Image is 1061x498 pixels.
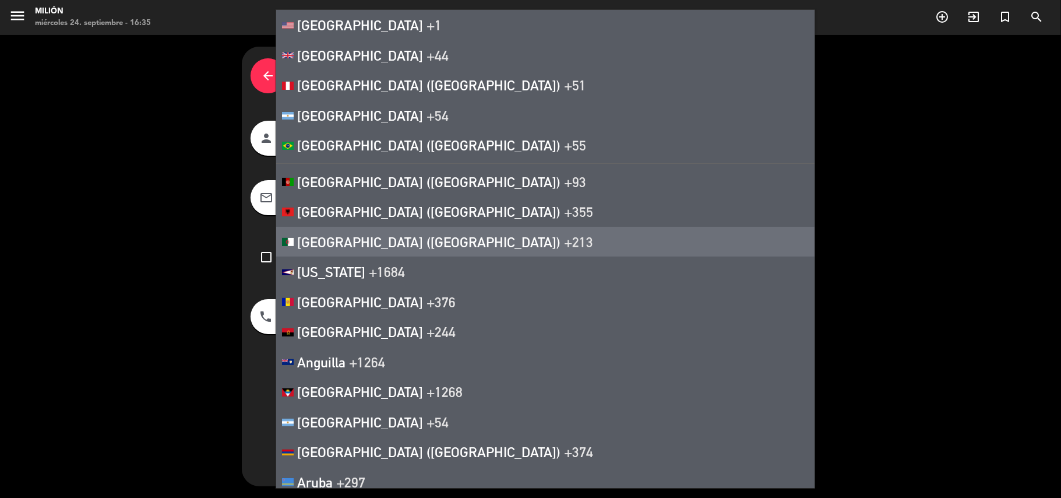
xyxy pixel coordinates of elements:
[9,7,26,29] button: menu
[369,264,405,280] span: +1684
[426,414,449,430] span: +54
[1030,10,1044,24] i: search
[564,234,593,250] span: +213
[426,47,449,64] span: +44
[564,137,586,153] span: +55
[564,77,586,93] span: +51
[564,444,593,460] span: +374
[426,384,463,400] span: +1268
[297,384,423,400] span: [GEOGRAPHIC_DATA]
[564,174,586,190] span: +93
[9,7,26,24] i: menu
[251,55,612,96] div: Datos del cliente
[259,191,273,205] i: mail_outline
[336,474,365,490] span: +297
[297,414,423,430] span: [GEOGRAPHIC_DATA]
[35,6,151,17] div: Milión
[297,204,561,220] span: [GEOGRAPHIC_DATA] ([GEOGRAPHIC_DATA])
[35,17,151,29] div: miércoles 24. septiembre - 16:35
[349,354,385,370] span: +1264
[935,10,949,24] i: add_circle_outline
[426,324,456,340] span: +244
[297,354,346,370] span: Anguilla
[297,137,561,153] span: [GEOGRAPHIC_DATA] ([GEOGRAPHIC_DATA])
[259,310,273,324] i: phone
[297,264,365,280] span: [US_STATE]
[259,131,273,145] i: person
[564,204,593,220] span: +355
[297,294,423,310] span: [GEOGRAPHIC_DATA]
[297,474,333,490] span: Aruba
[967,10,981,24] i: exit_to_app
[426,294,456,310] span: +376
[297,77,561,93] span: [GEOGRAPHIC_DATA] ([GEOGRAPHIC_DATA])
[259,250,273,264] i: check_box_outline_blank
[297,47,423,64] span: [GEOGRAPHIC_DATA]
[261,69,275,83] i: arrow_back
[426,107,449,124] span: +54
[297,444,561,460] span: [GEOGRAPHIC_DATA] ([GEOGRAPHIC_DATA])
[297,174,561,190] span: [GEOGRAPHIC_DATA] (‫[GEOGRAPHIC_DATA]‬‎)
[297,324,423,340] span: [GEOGRAPHIC_DATA]
[998,10,1012,24] i: turned_in_not
[297,234,561,250] span: [GEOGRAPHIC_DATA] (‫[GEOGRAPHIC_DATA]‬‎)
[297,107,423,124] span: [GEOGRAPHIC_DATA]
